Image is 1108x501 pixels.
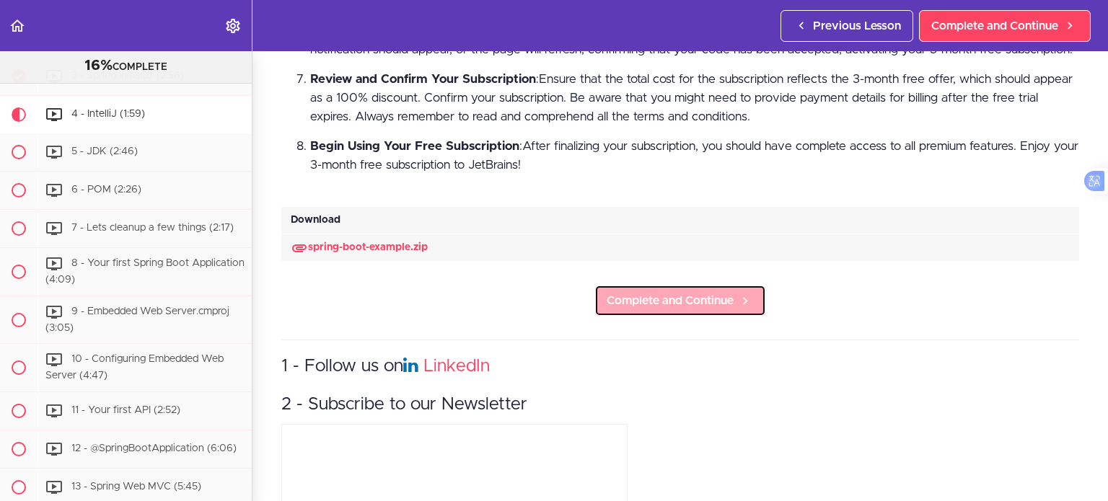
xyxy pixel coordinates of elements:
[310,73,536,85] strong: Review and Confirm Your Subscription
[9,17,26,35] svg: Back to course curriculum
[281,355,1079,378] h3: 1 - Follow us on
[71,185,141,195] span: 6 - POM (2:26)
[310,137,1079,174] li: After finalizing your subscription, you should have complete access to all premium features. Enjo...
[18,57,234,76] div: COMPLETE
[45,306,229,333] span: 9 - Embedded Web Server.cmproj (3:05)
[519,140,522,152] span: :
[224,17,242,35] svg: Settings Menu
[71,443,237,453] span: 12 - @SpringBootApplication (6:06)
[536,73,539,85] span: :
[281,393,1079,417] h3: 2 - Subscribe to our Newsletter
[594,285,766,316] a: Complete and Continue
[607,292,734,309] span: Complete and Continue
[291,239,308,257] svg: Download
[310,140,519,152] strong: Begin Using Your Free Subscription
[71,223,234,233] span: 7 - Lets cleanup a few things (2:17)
[84,58,113,73] span: 16%
[781,10,913,42] a: Previous Lesson
[45,258,245,285] span: 8 - Your first Spring Boot Application (4:09)
[919,10,1091,42] a: Complete and Continue
[71,109,145,119] span: 4 - IntelliJ (1:59)
[71,146,138,156] span: 5 - JDK (2:46)
[281,207,1079,234] div: Download
[45,355,224,381] span: 10 - Configuring Embedded Web Server (4:47)
[71,482,201,492] span: 13 - Spring Web MVC (5:45)
[291,242,428,252] a: Downloadspring-boot-example.zip
[71,405,180,415] span: 11 - Your first API (2:52)
[931,17,1058,35] span: Complete and Continue
[813,17,901,35] span: Previous Lesson
[310,70,1079,126] li: Ensure that the total cost for the subscription reflects the 3-month free offer, which should app...
[423,358,490,375] a: LinkedIn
